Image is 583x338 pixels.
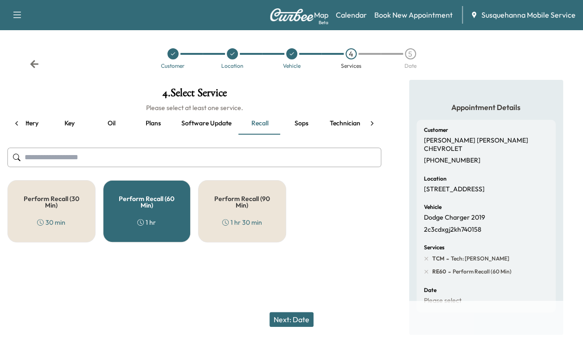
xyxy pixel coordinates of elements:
[7,87,381,103] h1: 4 . Select Service
[319,19,328,26] div: Beta
[451,268,512,275] span: Perform Recall (60 Min)
[221,63,243,69] div: Location
[7,112,49,135] button: Battery
[90,112,132,135] button: Oil
[405,48,416,59] div: 5
[424,287,436,293] h6: Date
[283,63,301,69] div: Vehicle
[424,204,442,210] h6: Vehicle
[449,255,509,262] span: Tech: Colton M
[424,245,444,250] h6: Services
[424,136,548,153] p: [PERSON_NAME] [PERSON_NAME] CHEVROLET
[269,312,314,327] button: Next: Date
[424,297,461,305] p: Please select
[432,268,446,275] span: RE60
[424,176,447,182] h6: Location
[424,214,485,222] p: Dodge Charger 2019
[132,112,174,135] button: Plans
[424,185,485,194] p: [STREET_ADDRESS]
[432,255,444,262] span: TCM
[269,8,314,21] img: Curbee Logo
[137,218,156,227] div: 1 hr
[424,226,481,234] p: 2c3cdxgj2kh740158
[416,102,556,112] h5: Appointment Details
[213,195,271,208] h5: Perform Recall (90 Min)
[30,59,39,69] div: Back
[281,112,322,135] button: Sops
[346,48,357,59] div: 4
[23,195,80,208] h5: Perform Recall (30 Min)
[341,63,361,69] div: Services
[424,127,448,133] h6: Customer
[404,63,416,69] div: Date
[444,254,449,263] span: -
[481,9,576,20] span: Susquehanna Mobile Service
[322,112,368,135] button: Technician
[239,112,281,135] button: Recall
[37,218,65,227] div: 30 min
[424,156,480,165] p: [PHONE_NUMBER]
[118,195,176,208] h5: Perform Recall (60 Min)
[161,63,185,69] div: Customer
[174,112,239,135] button: Software update
[336,9,367,20] a: Calendar
[446,267,451,276] span: -
[7,103,381,112] h6: Please select at least one service.
[222,218,262,227] div: 1 hr 30 min
[49,112,90,135] button: Key
[374,9,453,20] a: Book New Appointment
[314,9,328,20] a: MapBeta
